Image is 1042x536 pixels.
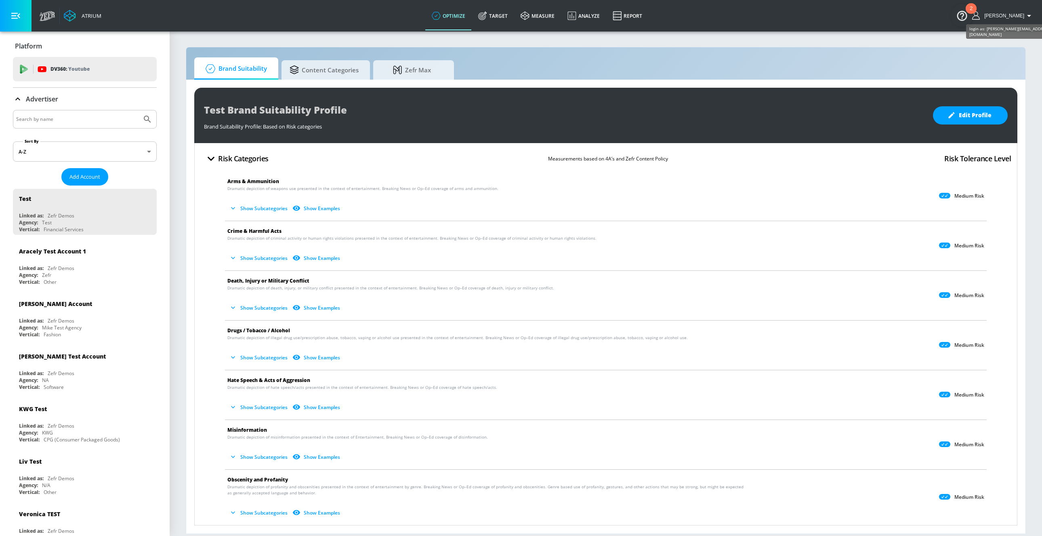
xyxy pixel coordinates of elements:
[19,489,40,496] div: Vertical:
[13,141,157,162] div: A-Z
[64,10,101,22] a: Atrium
[42,482,50,489] div: N/A
[19,279,40,285] div: Vertical:
[227,351,291,364] button: Show Subcategories
[227,384,497,390] span: Dramatic depiction of hate speech/acts presented in the context of entertainment. Breaking News o...
[13,294,157,340] div: [PERSON_NAME] AccountLinked as:Zefr DemosAgency:Mike Test AgencyVertical:Fashion
[19,219,38,226] div: Agency:
[19,300,92,308] div: [PERSON_NAME] Account
[954,392,984,398] p: Medium Risk
[19,482,38,489] div: Agency:
[19,195,31,203] div: Test
[227,335,688,341] span: Dramatic depiction of illegal drug use/prescription abuse, tobacco, vaping or alcohol use present...
[290,60,359,80] span: Content Categories
[13,346,157,393] div: [PERSON_NAME] Test AccountLinked as:Zefr DemosAgency:NAVertical:Software
[13,241,157,287] div: Aracely Test Account 1Linked as:Zefr DemosAgency:ZefrVertical:Other
[69,172,100,181] span: Add Account
[227,277,309,284] span: Death, Injury or Military Conflict
[44,331,61,338] div: Fashion
[227,235,597,241] span: Dramatic depiction of criminal activity or human rights violations presented in the context of en...
[291,351,343,364] button: Show Examples
[227,178,279,185] span: Arms & Ammunition
[78,12,101,19] div: Atrium
[1023,27,1034,31] span: v 4.24.0
[981,13,1024,19] span: [PERSON_NAME]
[19,458,42,465] div: Liv Test
[291,301,343,314] button: Show Examples
[227,506,291,519] button: Show Subcategories
[201,149,272,168] button: Risk Categories
[44,384,64,390] div: Software
[19,510,60,518] div: Veronica TEST
[44,436,120,443] div: CPG (Consumer Packaged Goods)
[218,153,269,164] h4: Risk Categories
[50,65,90,74] p: DV360:
[42,272,51,279] div: Zefr
[944,153,1011,164] h4: Risk Tolerance Level
[13,189,157,235] div: TestLinked as:Zefr DemosAgency:TestVertical:Financial Services
[951,4,973,27] button: Open Resource Center, 2 new notifications
[19,226,40,233] div: Vertical:
[48,422,74,429] div: Zefr Demos
[291,450,343,464] button: Show Examples
[44,279,57,285] div: Other
[42,219,52,226] div: Test
[61,168,108,186] button: Add Account
[227,327,290,334] span: Drugs / Tobacco / Alcohol
[19,405,47,413] div: KWG Test
[44,489,57,496] div: Other
[227,301,291,314] button: Show Subcategories
[954,193,984,199] p: Medium Risk
[13,57,157,81] div: DV360: Youtube
[42,324,82,331] div: Mike Test Agency
[19,331,40,338] div: Vertical:
[48,212,74,219] div: Zefr Demos
[48,528,74,534] div: Zefr Demos
[291,202,343,215] button: Show Examples
[227,186,498,192] span: Dramatic depiction of weapons use presented in the context of entertainment. Breaking News or Op–...
[19,528,44,534] div: Linked as:
[972,11,1034,21] button: [PERSON_NAME]
[204,119,925,130] div: Brand Suitability Profile: Based on Risk categories
[561,1,606,30] a: Analyze
[381,60,443,80] span: Zefr Max
[48,317,74,324] div: Zefr Demos
[19,436,40,443] div: Vertical:
[48,475,74,482] div: Zefr Demos
[13,452,157,498] div: Liv TestLinked as:Zefr DemosAgency:N/AVertical:Other
[44,226,84,233] div: Financial Services
[227,476,288,483] span: Obscenity and Profanity
[19,212,44,219] div: Linked as:
[291,251,343,265] button: Show Examples
[42,377,49,384] div: NA
[227,401,291,414] button: Show Subcategories
[954,243,984,249] p: Medium Risk
[15,42,42,51] p: Platform
[954,292,984,299] p: Medium Risk
[425,1,472,30] a: optimize
[48,370,74,377] div: Zefr Demos
[19,324,38,331] div: Agency:
[68,65,90,73] p: Youtube
[13,88,157,110] div: Advertiser
[48,265,74,272] div: Zefr Demos
[227,202,291,215] button: Show Subcategories
[19,377,38,384] div: Agency:
[933,106,1008,125] button: Edit Profile
[227,484,748,496] span: Dramatic depiction of profanity and obscenities presented in the context of entertainment by genr...
[19,429,38,436] div: Agency:
[19,422,44,429] div: Linked as:
[227,426,267,433] span: Misinformation
[19,247,86,255] div: Aracely Test Account 1
[19,317,44,324] div: Linked as:
[19,370,44,377] div: Linked as:
[472,1,514,30] a: Target
[13,399,157,445] div: KWG TestLinked as:Zefr DemosAgency:KWGVertical:CPG (Consumer Packaged Goods)
[23,139,40,144] label: Sort By
[954,342,984,348] p: Medium Risk
[19,475,44,482] div: Linked as:
[19,272,38,279] div: Agency:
